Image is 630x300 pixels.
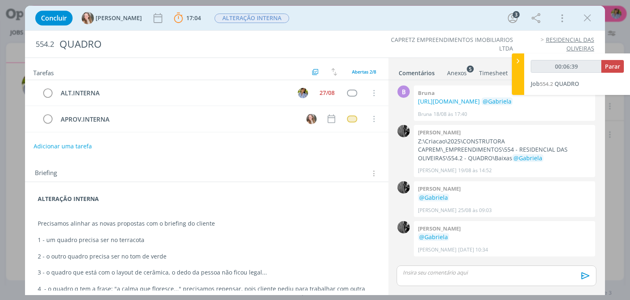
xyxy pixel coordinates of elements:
span: @Gabriela [514,154,542,162]
button: Adicionar uma tarefa [33,139,92,154]
span: 17:04 [186,14,201,22]
div: B [397,85,410,98]
div: 3 [513,11,520,18]
span: 554.2 [540,80,553,88]
span: 554.2 [36,40,54,49]
button: ALTERAÇÃO INTERNA [214,13,290,23]
p: Bruna [418,111,432,118]
div: Anexos [447,69,467,77]
img: arrow-down-up.svg [331,68,337,76]
span: QUADRO [555,80,579,88]
div: APROV.INTERNA [57,114,299,125]
a: RESIDENCIAL DAS OLIVEIRAS [546,36,594,52]
span: @Gabriela [419,233,448,241]
button: G [306,113,318,125]
a: Timesheet [479,65,508,77]
span: ALTERAÇÃO INTERNA [215,14,289,23]
p: Z:\Criacao\2025\CONSTRUTORA CAPREM\_EMPREENDIMENTOS\554 - RESIDENCIAL DAS OLIVEIRAS\554.2 - QUADR... [418,137,591,162]
a: CAPRETZ EMPREENDIMENTOS IMOBILIARIOS LTDA [391,36,513,52]
div: 27/08 [320,90,335,96]
img: A [298,88,308,98]
b: [PERSON_NAME] [418,225,461,232]
span: Briefing [35,168,57,179]
img: G [82,12,94,24]
span: 18/08 às 17:40 [434,111,467,118]
p: 2 - o outro quadro precisa ser no tom de verde [38,252,375,261]
sup: 5 [467,65,474,72]
strong: ALTERAÇÃO INTERNA [38,195,99,203]
button: Parar [601,60,624,73]
img: G [306,114,317,124]
p: [PERSON_NAME] [418,246,457,254]
span: Concluir [41,15,67,21]
button: 3 [506,12,519,25]
span: [PERSON_NAME] [96,15,142,21]
span: @Gabriela [483,97,511,105]
button: G[PERSON_NAME] [82,12,142,24]
span: Parar [605,62,620,70]
p: [PERSON_NAME] [418,167,457,174]
span: @Gabriela [419,194,448,201]
a: Job554.2QUADRO [531,80,579,88]
img: P [397,125,410,137]
b: Bruna [418,89,435,97]
a: [URL][DOMAIN_NAME] [418,97,480,105]
span: Abertas 2/8 [352,69,376,75]
div: dialog [25,6,605,295]
div: QUADRO [56,34,358,54]
b: [PERSON_NAME] [418,129,461,136]
span: 19/08 às 14:52 [458,167,492,174]
a: Comentários [398,65,435,77]
button: A [297,87,309,99]
p: 3 - o quadro que está com o layout de cerâmica, o dedo da pessoa não ficou legal... [38,268,375,277]
span: [DATE] 10:34 [458,246,488,254]
div: ALT.INTERNA [57,88,290,98]
span: 25/08 às 09:03 [458,207,492,214]
img: P [397,181,410,194]
button: 17:04 [172,12,203,25]
p: Precisamos alinhar as novas propostas com o briefing do cliente [38,219,375,228]
img: P [397,221,410,233]
b: [PERSON_NAME] [418,185,461,192]
p: [PERSON_NAME] [418,207,457,214]
span: Tarefas [33,67,54,77]
p: 1 - um quadro precisa ser no terracota [38,236,375,244]
button: Concluir [35,11,73,25]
